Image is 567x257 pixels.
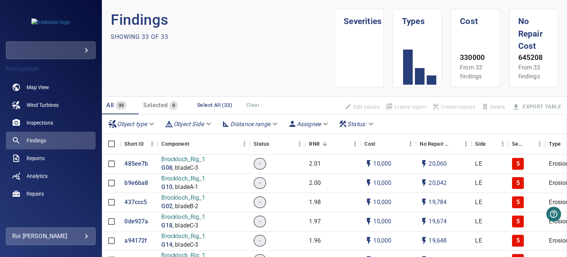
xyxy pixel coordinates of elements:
p: 645208 [518,53,549,63]
a: findings active [6,132,96,149]
button: Menu [147,138,158,149]
button: Sort [320,139,330,149]
svg: Auto cost [364,159,373,168]
p: 5 [516,217,520,226]
div: The base labour and equipment costs to repair the finding. Does not include the loss of productio... [364,133,375,154]
svg: Auto cost [364,198,373,207]
span: Wind Turbines [27,101,59,109]
p: 1.98 [309,198,321,207]
button: Select All (33) [194,98,235,112]
a: analytics noActive [6,167,96,185]
div: Status: [336,118,378,131]
em: Status : [347,121,366,128]
button: Sort [269,139,279,149]
h1: Severities [344,9,374,28]
button: Menu [405,138,416,149]
span: Repairs [27,190,44,197]
p: , bladeC-3 [172,222,199,230]
div: Roi [PERSON_NAME] [12,230,89,242]
p: LE [475,179,482,187]
svg: Auto impact [420,159,429,168]
em: Distance range [230,121,270,128]
p: 10,000 [373,198,391,207]
a: G10 [161,183,172,192]
p: 5 [516,179,520,187]
div: Cost [361,133,416,154]
p: G08 [161,164,172,172]
button: Menu [239,138,250,149]
button: Sort [450,139,460,149]
p: LE [475,160,482,168]
p: Brockloch_Rig_1 [161,155,205,164]
p: 19,674 [429,217,447,226]
span: - [254,198,265,207]
span: Apply the latest inspection filter to create repairs [429,101,478,113]
button: Sort [524,139,534,149]
a: windturbines noActive [6,96,96,114]
p: , bladeC-3 [172,241,199,249]
p: 1.96 [309,237,321,245]
span: Reports [27,155,45,162]
p: LE [475,237,482,245]
h1: No Repair Cost [518,9,549,53]
a: repairs noActive [6,185,96,203]
p: Showing 33 of 33 [111,33,168,41]
p: LE [475,217,482,226]
span: Inspections [27,119,53,126]
p: LE [475,198,482,207]
span: 33 [116,101,127,110]
a: G02 [161,202,172,211]
span: Selected [143,102,168,109]
p: 485ee7b [124,160,148,168]
div: fredolsen [6,41,96,59]
div: Short ID [121,133,158,154]
p: 20,060 [429,160,447,168]
p: 10,000 [373,160,391,168]
p: 5 [516,198,520,207]
a: G14 [161,241,172,249]
a: b9e6ba8 [124,179,148,187]
p: 2.01 [309,160,321,168]
a: map noActive [6,78,96,96]
span: - [254,217,265,226]
button: Sort [375,139,386,149]
div: Projected additional costs incurred by waiting 1 year to repair. This is a function of possible i... [420,133,450,154]
div: No Repair Cost [416,133,471,154]
span: Analytics [27,172,48,180]
span: 0 [169,101,178,110]
a: 437ccc5 [124,198,147,207]
img: fredolsen-logo [31,18,70,26]
div: RNR [305,133,361,154]
a: a94172f [124,237,147,245]
button: Sort [189,139,200,149]
div: Object Side [162,118,216,131]
button: Menu [460,138,471,149]
p: Brockloch_Rig_1 [161,194,205,202]
span: - [254,179,265,187]
p: 10,000 [373,217,391,226]
p: Brockloch_Rig_1 [161,175,205,183]
p: , bladeA-1 [172,183,199,192]
a: inspections noActive [6,114,96,132]
span: From 33 findings [460,64,482,80]
a: 0de927a [124,217,148,226]
div: Type [549,133,561,154]
div: Side [471,133,508,154]
div: Status [250,133,305,154]
a: G18 [161,222,172,230]
svg: Auto impact [420,179,429,187]
svg: Auto impact [420,236,429,245]
p: Brockloch_Rig_1 [161,232,205,241]
div: Severity [512,133,524,154]
p: 20,042 [429,179,447,187]
h1: Cost [460,9,491,28]
div: Assignee [285,118,333,131]
svg: Auto impact [420,198,429,207]
h1: Types [402,9,433,28]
